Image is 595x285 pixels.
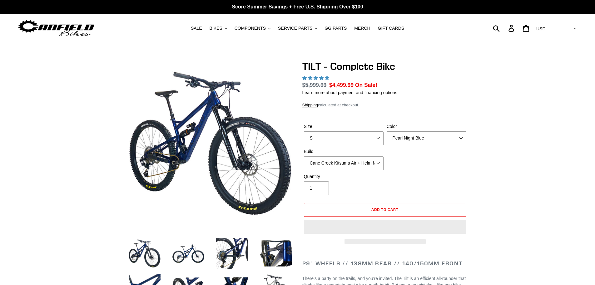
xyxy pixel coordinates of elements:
span: SALE [191,26,202,31]
span: MERCH [354,26,370,31]
span: COMPONENTS [235,26,266,31]
img: TILT - Complete Bike [129,62,292,225]
a: GG PARTS [321,24,350,33]
h1: TILT - Complete Bike [302,60,468,72]
label: Build [304,148,384,155]
span: GG PARTS [325,26,347,31]
span: Add to cart [371,207,399,212]
label: Quantity [304,173,384,180]
button: SERVICE PARTS [275,24,320,33]
span: GIFT CARDS [378,26,404,31]
span: $4,499.99 [329,82,354,88]
input: Search [496,21,512,35]
label: Size [304,123,384,130]
a: SALE [188,24,205,33]
div: calculated at checkout. [302,102,468,108]
img: Load image into Gallery viewer, TILT - Complete Bike [215,236,249,271]
label: Color [387,123,466,130]
a: GIFT CARDS [375,24,408,33]
h2: 29" Wheels // 138mm Rear // 140/150mm Front [302,260,468,267]
button: Add to cart [304,203,466,217]
a: Learn more about payment and financing options [302,90,397,95]
span: SERVICE PARTS [278,26,312,31]
img: Load image into Gallery viewer, TILT - Complete Bike [171,236,206,271]
button: BIKES [206,24,230,33]
span: 5.00 stars [302,75,330,80]
img: Load image into Gallery viewer, TILT - Complete Bike [127,236,162,271]
span: On Sale! [355,81,377,89]
span: BIKES [210,26,222,31]
a: Shipping [302,103,318,108]
a: MERCH [351,24,373,33]
img: Canfield Bikes [17,18,95,38]
button: COMPONENTS [231,24,274,33]
s: $5,999.99 [302,82,327,88]
img: Load image into Gallery viewer, TILT - Complete Bike [259,236,293,271]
